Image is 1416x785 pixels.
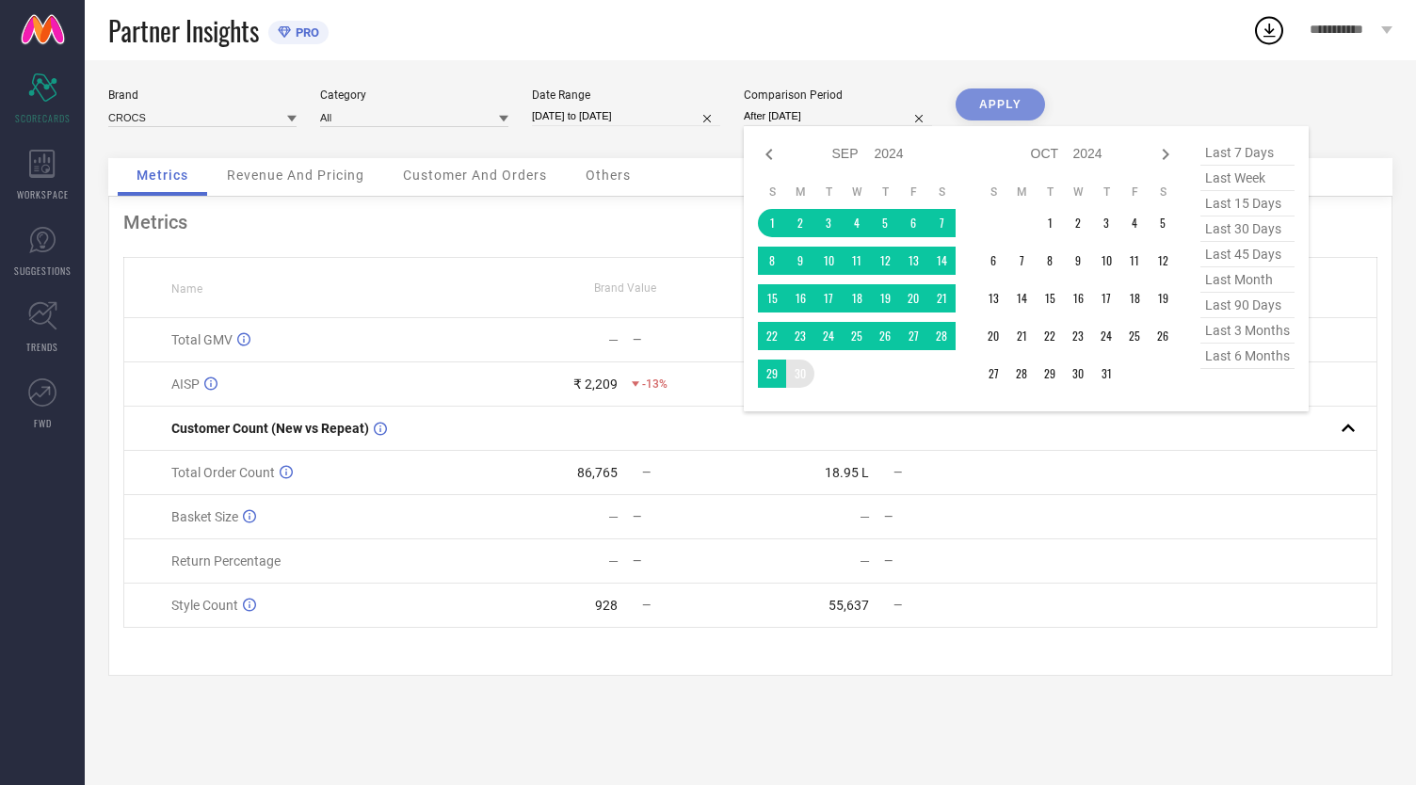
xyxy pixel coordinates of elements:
[1036,209,1064,237] td: Tue Oct 01 2024
[123,211,1377,233] div: Metrics
[1200,242,1295,267] span: last 45 days
[1120,322,1149,350] td: Fri Oct 25 2024
[608,332,619,347] div: —
[1200,344,1295,369] span: last 6 months
[860,509,870,524] div: —
[171,465,275,480] span: Total Order Count
[899,247,927,275] td: Fri Sep 13 2024
[227,168,364,183] span: Revenue And Pricing
[1064,360,1092,388] td: Wed Oct 30 2024
[825,465,869,480] div: 18.95 L
[595,598,618,613] div: 928
[871,284,899,312] td: Thu Sep 19 2024
[1064,322,1092,350] td: Wed Oct 23 2024
[843,247,871,275] td: Wed Sep 11 2024
[744,106,932,126] input: Select comparison period
[843,284,871,312] td: Wed Sep 18 2024
[1092,184,1120,200] th: Thursday
[1200,318,1295,344] span: last 3 months
[1092,247,1120,275] td: Thu Oct 10 2024
[979,184,1007,200] th: Sunday
[573,376,618,392] div: ₹ 2,209
[843,322,871,350] td: Wed Sep 25 2024
[843,184,871,200] th: Wednesday
[899,209,927,237] td: Fri Sep 06 2024
[291,25,319,40] span: PRO
[1036,360,1064,388] td: Tue Oct 29 2024
[843,209,871,237] td: Wed Sep 04 2024
[171,421,369,436] span: Customer Count (New vs Repeat)
[1200,191,1295,216] span: last 15 days
[758,360,786,388] td: Sun Sep 29 2024
[403,168,547,183] span: Customer And Orders
[1036,184,1064,200] th: Tuesday
[1200,293,1295,318] span: last 90 days
[1007,284,1036,312] td: Mon Oct 14 2024
[14,264,72,278] span: SUGGESTIONS
[608,553,619,569] div: —
[1092,360,1120,388] td: Thu Oct 31 2024
[758,322,786,350] td: Sun Sep 22 2024
[642,599,651,612] span: —
[860,553,870,569] div: —
[829,598,869,613] div: 55,637
[871,247,899,275] td: Thu Sep 12 2024
[1092,209,1120,237] td: Thu Oct 03 2024
[884,554,1001,568] div: —
[642,377,668,391] span: -13%
[758,184,786,200] th: Sunday
[594,281,656,295] span: Brand Value
[814,247,843,275] td: Tue Sep 10 2024
[979,284,1007,312] td: Sun Oct 13 2024
[586,168,631,183] span: Others
[979,360,1007,388] td: Sun Oct 27 2024
[744,88,932,102] div: Comparison Period
[1149,322,1177,350] td: Sat Oct 26 2024
[927,322,956,350] td: Sat Sep 28 2024
[899,322,927,350] td: Fri Sep 27 2024
[108,11,259,50] span: Partner Insights
[1120,247,1149,275] td: Fri Oct 11 2024
[979,247,1007,275] td: Sun Oct 06 2024
[758,143,780,166] div: Previous month
[1252,13,1286,47] div: Open download list
[1092,322,1120,350] td: Thu Oct 24 2024
[871,209,899,237] td: Thu Sep 05 2024
[814,184,843,200] th: Tuesday
[927,247,956,275] td: Sat Sep 14 2024
[17,187,69,201] span: WORKSPACE
[633,510,749,523] div: —
[171,376,200,392] span: AISP
[171,332,233,347] span: Total GMV
[1036,247,1064,275] td: Tue Oct 08 2024
[642,466,651,479] span: —
[137,168,188,183] span: Metrics
[814,284,843,312] td: Tue Sep 17 2024
[1149,184,1177,200] th: Saturday
[608,509,619,524] div: —
[927,184,956,200] th: Saturday
[1149,209,1177,237] td: Sat Oct 05 2024
[1200,216,1295,242] span: last 30 days
[26,340,58,354] span: TRENDS
[1200,166,1295,191] span: last week
[1036,284,1064,312] td: Tue Oct 15 2024
[320,88,508,102] div: Category
[171,282,202,296] span: Name
[577,465,618,480] div: 86,765
[786,284,814,312] td: Mon Sep 16 2024
[633,554,749,568] div: —
[871,322,899,350] td: Thu Sep 26 2024
[979,322,1007,350] td: Sun Oct 20 2024
[34,416,52,430] span: FWD
[1149,284,1177,312] td: Sat Oct 19 2024
[927,284,956,312] td: Sat Sep 21 2024
[532,88,720,102] div: Date Range
[893,599,902,612] span: —
[1092,284,1120,312] td: Thu Oct 17 2024
[814,322,843,350] td: Tue Sep 24 2024
[786,360,814,388] td: Mon Sep 30 2024
[884,510,1001,523] div: —
[1007,247,1036,275] td: Mon Oct 07 2024
[532,106,720,126] input: Select date range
